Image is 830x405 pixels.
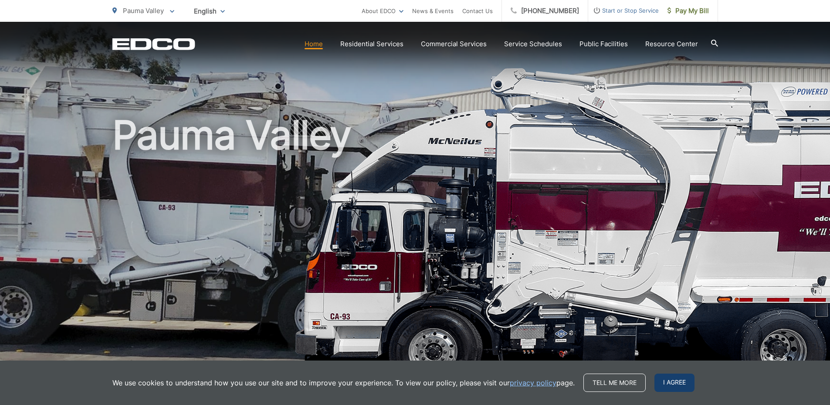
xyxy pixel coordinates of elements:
[340,39,403,49] a: Residential Services
[510,378,556,388] a: privacy policy
[112,113,718,389] h1: Pauma Valley
[654,374,694,392] span: I agree
[112,38,195,50] a: EDCD logo. Return to the homepage.
[305,39,323,49] a: Home
[462,6,493,16] a: Contact Us
[667,6,709,16] span: Pay My Bill
[187,3,231,19] span: English
[504,39,562,49] a: Service Schedules
[123,7,164,15] span: Pauma Valley
[362,6,403,16] a: About EDCO
[412,6,454,16] a: News & Events
[583,374,646,392] a: Tell me more
[421,39,487,49] a: Commercial Services
[112,378,575,388] p: We use cookies to understand how you use our site and to improve your experience. To view our pol...
[579,39,628,49] a: Public Facilities
[645,39,698,49] a: Resource Center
